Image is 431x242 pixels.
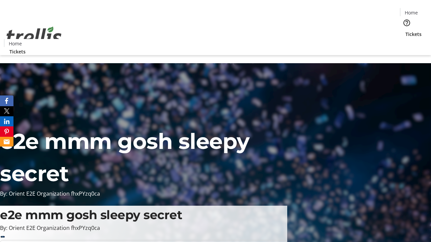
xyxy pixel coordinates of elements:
span: Home [9,40,22,47]
a: Home [4,40,26,47]
button: Help [400,16,413,30]
a: Home [400,9,422,16]
span: Tickets [9,48,26,55]
a: Tickets [4,48,31,55]
a: Tickets [400,31,427,38]
span: Tickets [405,31,422,38]
button: Cart [400,38,413,51]
img: Orient E2E Organization fhxPYzq0ca's Logo [4,19,64,53]
span: Home [405,9,418,16]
